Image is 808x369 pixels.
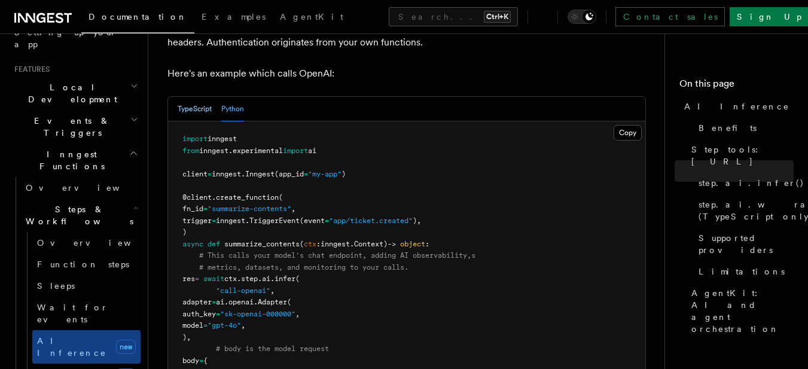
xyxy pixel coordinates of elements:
[10,148,129,172] span: Inngest Functions
[203,205,208,213] span: =
[413,216,421,225] span: ),
[21,199,141,232] button: Steps & Workflows
[81,4,194,33] a: Documentation
[687,139,794,172] a: Step tools: [URL]
[321,240,350,248] span: inngest
[216,344,329,353] span: # body is the model request
[295,310,300,318] span: ,
[32,254,141,275] a: Function steps
[182,321,203,330] span: model
[182,228,187,236] span: )
[182,205,203,213] span: fn_id
[273,4,350,32] a: AgentKit
[300,240,304,248] span: (
[694,194,794,227] a: step.ai.wrap() (TypeScript only)
[10,115,130,139] span: Events & Triggers
[10,110,141,144] button: Events & Triggers
[241,275,258,283] span: step
[216,216,249,225] span: inngest.
[400,240,425,248] span: object
[241,170,245,178] span: .
[208,240,220,248] span: def
[216,193,279,202] span: create_function
[203,321,208,330] span: =
[300,216,325,225] span: (event
[167,65,646,82] p: Here's an example which calls OpenAI:
[182,356,199,365] span: body
[116,340,136,354] span: new
[291,205,295,213] span: ,
[275,275,295,283] span: infer
[32,275,141,297] a: Sleeps
[10,144,141,177] button: Inngest Functions
[308,170,342,178] span: "my-app"
[316,240,321,248] span: :
[262,275,270,283] span: ai
[329,216,413,225] span: "app/ticket.created"
[182,147,199,155] span: from
[283,147,308,155] span: import
[10,77,141,110] button: Local Development
[249,216,300,225] span: TriggerEvent
[699,122,757,134] span: Benefits
[304,170,308,178] span: =
[182,240,203,248] span: async
[699,232,794,256] span: Supported providers
[10,65,50,74] span: Features
[199,356,203,365] span: =
[21,203,133,227] span: Steps & Workflows
[694,227,794,261] a: Supported providers
[275,170,304,178] span: (app_id
[32,297,141,330] a: Wait for events
[270,286,275,295] span: ,
[194,4,273,32] a: Examples
[212,298,216,306] span: =
[10,81,130,105] span: Local Development
[21,177,141,199] a: Overview
[178,97,212,121] button: TypeScript
[325,216,329,225] span: =
[308,147,316,155] span: ai
[89,12,187,22] span: Documentation
[212,170,241,178] span: inngest
[684,100,789,112] span: AI Inference
[388,240,396,248] span: ->
[208,135,237,143] span: inngest
[568,10,596,24] button: Toggle dark mode
[270,275,275,283] span: .
[687,282,794,340] a: AgentKit: AI and agent orchestration
[32,232,141,254] a: Overview
[350,240,354,248] span: .
[26,183,149,193] span: Overview
[425,240,429,248] span: :
[241,321,245,330] span: ,
[694,172,794,194] a: step.ai.infer()
[199,251,475,260] span: # This calls your model's chat endpoint, adding AI observability,s
[199,147,228,155] span: inngest
[389,7,518,26] button: Search...Ctrl+K
[295,275,300,283] span: (
[182,333,191,341] span: ),
[233,147,283,155] span: experimental
[220,310,295,318] span: "sk-openai-000000"
[228,147,233,155] span: .
[258,298,287,306] span: Adapter
[32,330,141,364] a: AI Inferencenew
[182,135,208,143] span: import
[208,170,212,178] span: =
[37,260,129,269] span: Function steps
[212,216,216,225] span: =
[203,356,208,365] span: {
[202,12,266,22] span: Examples
[10,22,141,55] a: Setting up your app
[354,240,388,248] span: Context)
[342,170,346,178] span: )
[203,275,224,283] span: await
[304,240,316,248] span: ctx
[182,298,212,306] span: adapter
[484,11,511,23] kbd: Ctrl+K
[182,310,216,318] span: auth_key
[216,286,270,295] span: "call-openai"
[280,12,343,22] span: AgentKit
[212,193,216,202] span: .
